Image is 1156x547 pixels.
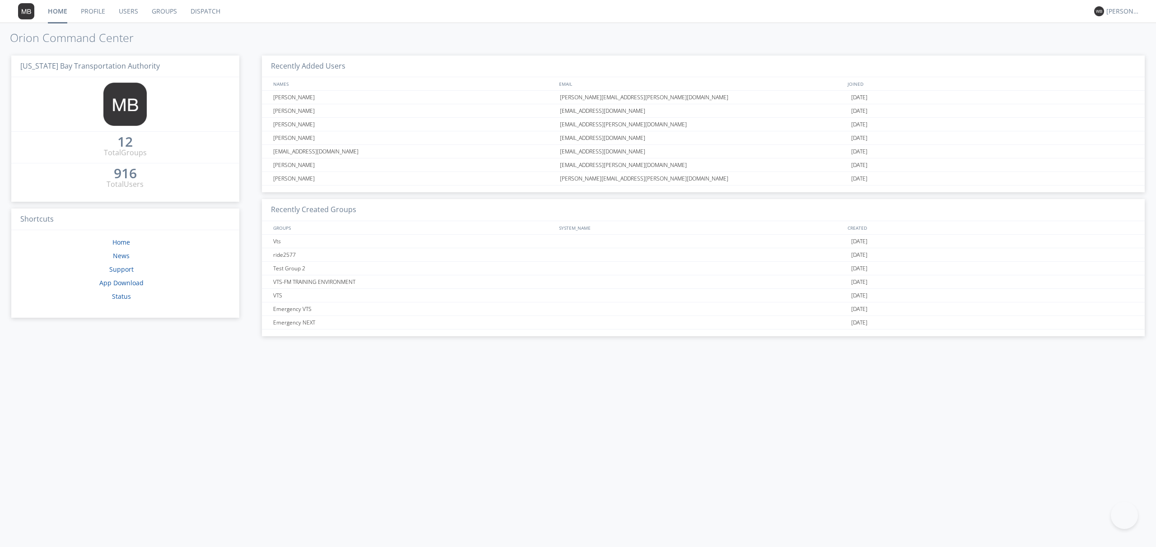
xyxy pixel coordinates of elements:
span: [DATE] [851,91,867,104]
a: [EMAIL_ADDRESS][DOMAIN_NAME][EMAIL_ADDRESS][DOMAIN_NAME][DATE] [262,145,1145,158]
a: Emergency NEXT[DATE] [262,316,1145,329]
a: App Download [99,278,144,287]
a: [PERSON_NAME][EMAIL_ADDRESS][PERSON_NAME][DOMAIN_NAME][DATE] [262,158,1145,172]
div: Vts [271,235,558,248]
div: [PERSON_NAME] [1106,7,1140,16]
a: [PERSON_NAME][EMAIL_ADDRESS][DOMAIN_NAME][DATE] [262,131,1145,145]
div: [PERSON_NAME][EMAIL_ADDRESS][PERSON_NAME][DOMAIN_NAME] [558,91,849,104]
img: 373638.png [18,3,34,19]
span: [DATE] [851,172,867,185]
a: 916 [114,169,137,179]
div: Emergency NEXT [271,316,558,329]
a: [PERSON_NAME][EMAIL_ADDRESS][PERSON_NAME][DOMAIN_NAME][DATE] [262,118,1145,131]
img: 373638.png [1094,6,1104,16]
h3: Shortcuts [11,209,239,231]
div: Total Users [107,179,144,190]
div: ride2577 [271,248,558,261]
span: [DATE] [851,158,867,172]
a: 12 [117,137,133,148]
div: [PERSON_NAME] [271,158,558,172]
div: [PERSON_NAME][EMAIL_ADDRESS][PERSON_NAME][DOMAIN_NAME] [558,172,849,185]
a: Support [109,265,134,273]
div: 916 [114,169,137,178]
a: Emergency VTS[DATE] [262,302,1145,316]
span: [DATE] [851,118,867,131]
a: [PERSON_NAME][PERSON_NAME][EMAIL_ADDRESS][PERSON_NAME][DOMAIN_NAME][DATE] [262,91,1145,104]
a: News [113,251,130,260]
div: Emergency VTS [271,302,558,315]
a: Home [112,238,130,246]
div: JOINED [845,77,1136,90]
a: VTS[DATE] [262,289,1145,302]
div: [PERSON_NAME] [271,91,558,104]
span: [DATE] [851,145,867,158]
a: VTS-FM TRAINING ENVIRONMENT[DATE] [262,275,1145,289]
h3: Recently Created Groups [262,199,1145,221]
div: [EMAIL_ADDRESS][DOMAIN_NAME] [558,145,849,158]
div: SYSTEM_NAME [557,221,845,234]
span: [DATE] [851,289,867,302]
div: [EMAIL_ADDRESS][DOMAIN_NAME] [558,131,849,144]
a: [PERSON_NAME][PERSON_NAME][EMAIL_ADDRESS][PERSON_NAME][DOMAIN_NAME][DATE] [262,172,1145,185]
div: [PERSON_NAME] [271,172,558,185]
div: VTS [271,289,558,302]
a: Status [112,292,131,301]
img: 373638.png [103,83,147,126]
span: [DATE] [851,104,867,118]
div: Total Groups [104,148,147,158]
div: [PERSON_NAME] [271,118,558,131]
div: [EMAIL_ADDRESS][PERSON_NAME][DOMAIN_NAME] [558,158,849,172]
div: [PERSON_NAME] [271,104,558,117]
a: ride2577[DATE] [262,248,1145,262]
div: EMAIL [557,77,845,90]
div: [EMAIL_ADDRESS][DOMAIN_NAME] [558,104,849,117]
span: [DATE] [851,302,867,316]
span: [DATE] [851,275,867,289]
div: [EMAIL_ADDRESS][PERSON_NAME][DOMAIN_NAME] [558,118,849,131]
span: [DATE] [851,316,867,329]
span: [DATE] [851,235,867,248]
span: [DATE] [851,131,867,145]
h3: Recently Added Users [262,56,1145,78]
div: VTS-FM TRAINING ENVIRONMENT [271,275,558,288]
span: [US_STATE] Bay Transportation Authority [20,61,160,71]
span: [DATE] [851,262,867,275]
a: [PERSON_NAME][EMAIL_ADDRESS][DOMAIN_NAME][DATE] [262,104,1145,118]
iframe: Toggle Customer Support [1111,502,1138,529]
div: GROUPS [271,221,555,234]
a: Vts[DATE] [262,235,1145,248]
div: [PERSON_NAME] [271,131,558,144]
span: [DATE] [851,248,867,262]
div: Test Group 2 [271,262,558,275]
div: CREATED [845,221,1136,234]
div: NAMES [271,77,555,90]
a: Test Group 2[DATE] [262,262,1145,275]
div: [EMAIL_ADDRESS][DOMAIN_NAME] [271,145,558,158]
div: 12 [117,137,133,146]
